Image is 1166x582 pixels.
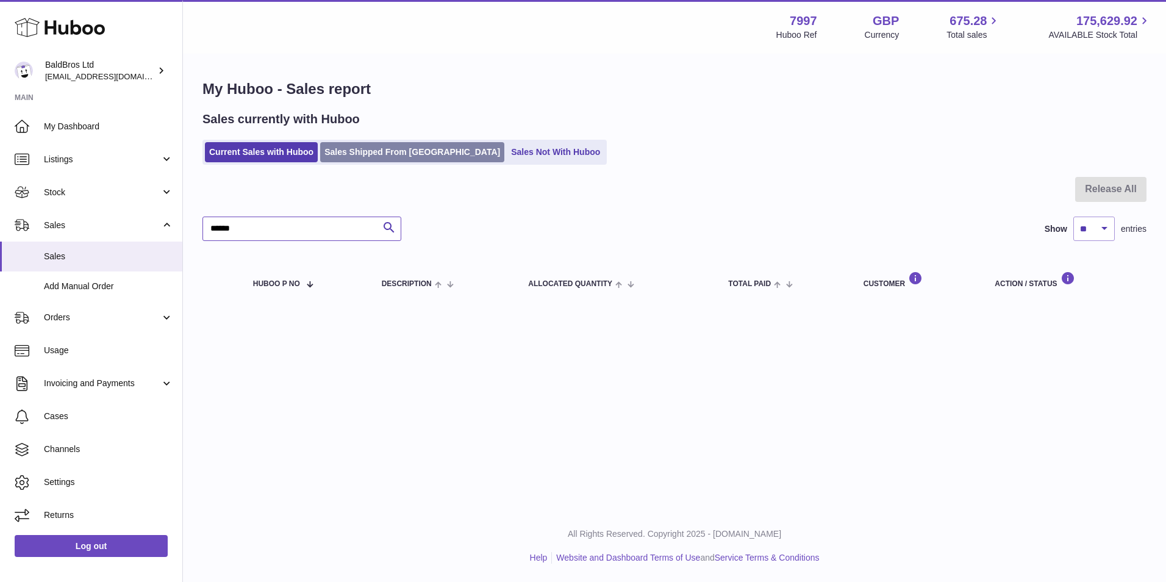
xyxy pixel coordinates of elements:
[528,280,612,288] span: ALLOCATED Quantity
[507,142,604,162] a: Sales Not With Huboo
[205,142,318,162] a: Current Sales with Huboo
[865,29,900,41] div: Currency
[45,59,155,82] div: BaldBros Ltd
[556,553,700,562] a: Website and Dashboard Terms of Use
[320,142,504,162] a: Sales Shipped From [GEOGRAPHIC_DATA]
[552,552,819,564] li: and
[715,553,820,562] a: Service Terms & Conditions
[202,111,360,128] h2: Sales currently with Huboo
[950,13,987,29] span: 675.28
[946,29,1001,41] span: Total sales
[15,62,33,80] img: internalAdmin-7997@internal.huboo.com
[530,553,548,562] a: Help
[44,154,160,165] span: Listings
[995,271,1134,288] div: Action / Status
[790,13,817,29] strong: 7997
[1048,29,1151,41] span: AVAILABLE Stock Total
[44,345,173,356] span: Usage
[44,220,160,231] span: Sales
[44,312,160,323] span: Orders
[44,509,173,521] span: Returns
[44,187,160,198] span: Stock
[946,13,1001,41] a: 675.28 Total sales
[1045,223,1067,235] label: Show
[1076,13,1137,29] span: 175,629.92
[44,281,173,292] span: Add Manual Order
[202,79,1146,99] h1: My Huboo - Sales report
[15,535,168,557] a: Log out
[44,444,173,455] span: Channels
[382,280,432,288] span: Description
[728,280,771,288] span: Total paid
[776,29,817,41] div: Huboo Ref
[1048,13,1151,41] a: 175,629.92 AVAILABLE Stock Total
[1121,223,1146,235] span: entries
[44,476,173,488] span: Settings
[193,528,1156,540] p: All Rights Reserved. Copyright 2025 - [DOMAIN_NAME]
[44,378,160,389] span: Invoicing and Payments
[45,71,179,81] span: [EMAIL_ADDRESS][DOMAIN_NAME]
[44,411,173,422] span: Cases
[864,271,971,288] div: Customer
[44,251,173,262] span: Sales
[873,13,899,29] strong: GBP
[44,121,173,132] span: My Dashboard
[253,280,300,288] span: Huboo P no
